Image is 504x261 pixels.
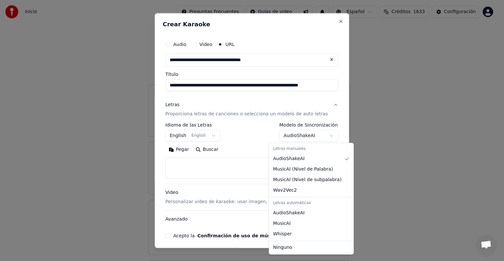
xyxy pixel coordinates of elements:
[273,155,304,162] span: AudioShakeAI
[273,210,304,216] span: AudioShakeAI
[273,220,291,227] span: MusicAI
[273,187,297,194] span: Wav2Vec2
[273,231,292,237] span: Whisper
[273,166,333,173] span: MusicAI ( Nivel de Palabra )
[273,177,342,183] span: MusicAI ( Nivel de subpalabra )
[270,144,352,154] div: Letras manuales
[273,244,292,251] span: Ninguno
[270,199,352,208] div: Letras automáticas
